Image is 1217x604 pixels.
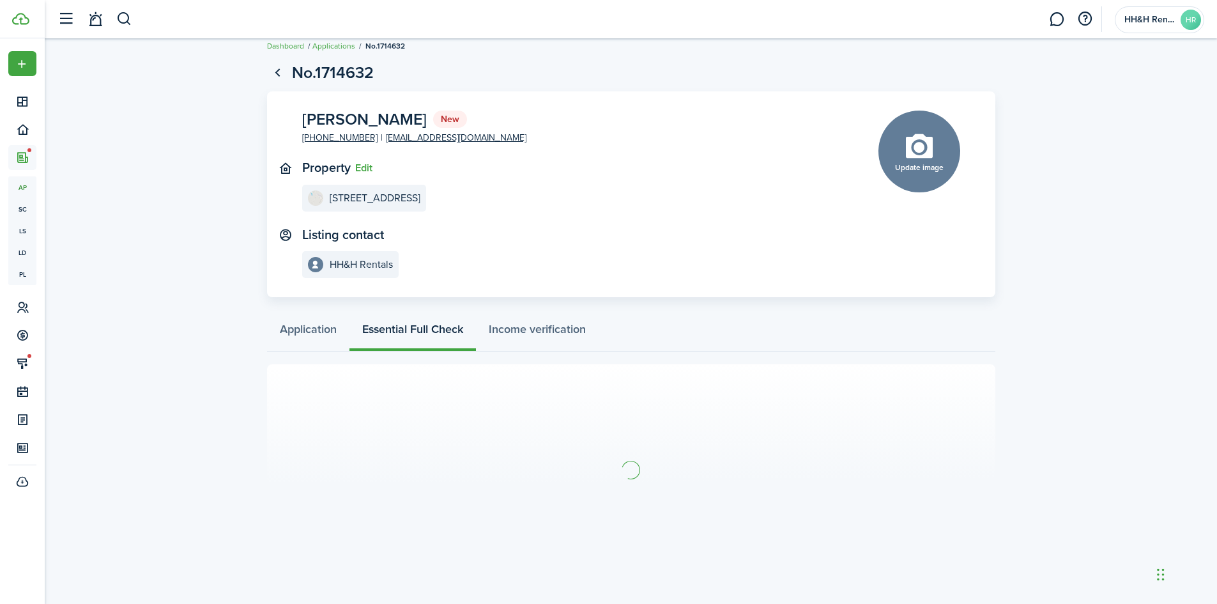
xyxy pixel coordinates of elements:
a: ap [8,176,36,198]
button: Search [116,8,132,30]
a: Notifications [83,3,107,36]
img: Loading [620,459,642,481]
div: Drag [1157,555,1165,594]
avatar-text: HR [1181,10,1201,30]
button: Open menu [8,51,36,76]
a: ld [8,242,36,263]
a: Go back [267,62,289,84]
a: ls [8,220,36,242]
span: [PERSON_NAME] [302,111,427,127]
a: sc [8,198,36,220]
a: Applications [312,40,355,52]
a: [EMAIL_ADDRESS][DOMAIN_NAME] [386,131,526,144]
iframe: Chat Widget [1153,543,1217,604]
span: No.1714632 [365,40,405,52]
a: pl [8,263,36,285]
button: Open resource center [1074,8,1096,30]
button: Open sidebar [54,7,78,31]
a: Dashboard [267,40,304,52]
img: 179 Perry St [308,190,323,206]
a: Messaging [1045,3,1069,36]
button: Edit [355,162,372,174]
e-details-info-title: HH&H Rentals [330,259,393,270]
button: Update image [878,111,960,192]
a: Income verification [476,313,599,352]
img: TenantCloud [12,13,29,25]
a: [PHONE_NUMBER] [302,131,378,144]
h1: No.1714632 [292,61,374,85]
a: Application [267,313,349,352]
text-item: Property [302,160,351,175]
e-details-info-title: [STREET_ADDRESS] [330,192,420,204]
text-item: Listing contact [302,228,384,242]
span: HH&H Rentals [1124,15,1175,24]
status: New [433,111,467,128]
